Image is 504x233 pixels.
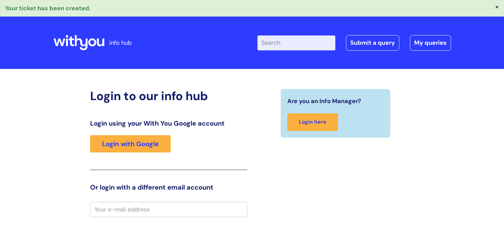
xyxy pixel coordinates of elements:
[90,202,247,217] input: Your e-mail address
[90,119,247,127] h3: Login using your With You Google account
[90,89,247,103] h2: Login to our info hub
[109,37,132,48] p: info hub
[346,35,399,50] a: Submit a query
[287,113,338,131] a: Login here
[410,35,451,50] a: My queries
[495,4,499,10] button: ×
[257,35,335,50] input: Search
[90,135,171,152] a: Login with Google
[90,183,247,191] h3: Or login with a different email account
[287,96,361,106] span: Are you an Info Manager?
